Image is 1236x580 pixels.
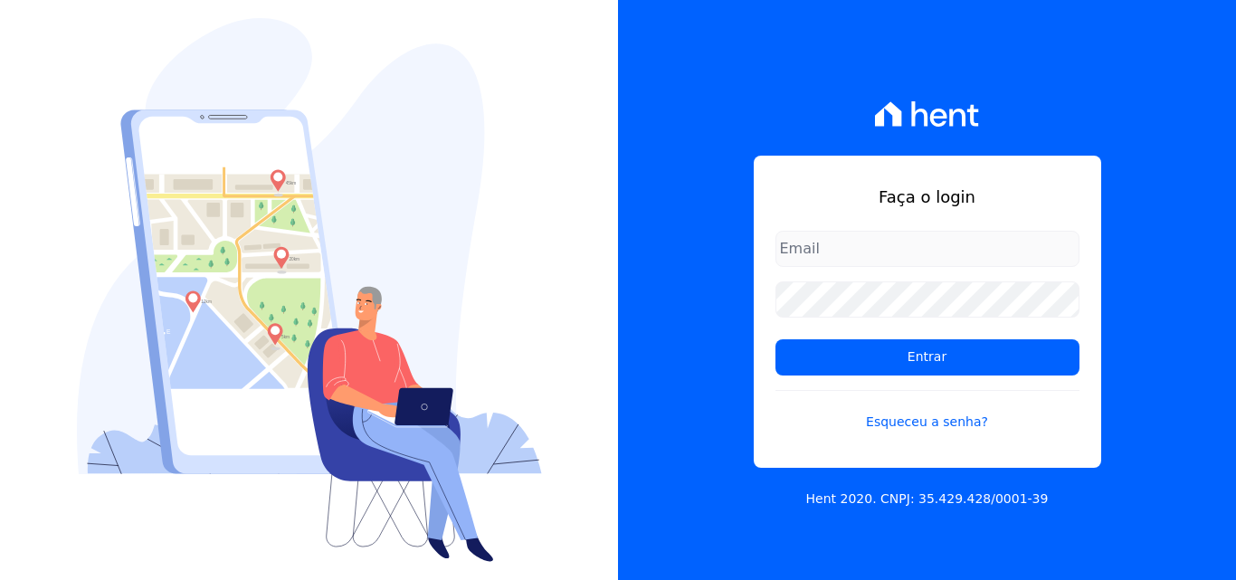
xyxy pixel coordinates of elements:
img: Login [77,18,542,562]
input: Entrar [775,339,1079,376]
p: Hent 2020. CNPJ: 35.429.428/0001-39 [806,490,1049,509]
a: Esqueceu a senha? [775,390,1079,432]
input: Email [775,231,1079,267]
h1: Faça o login [775,185,1079,209]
